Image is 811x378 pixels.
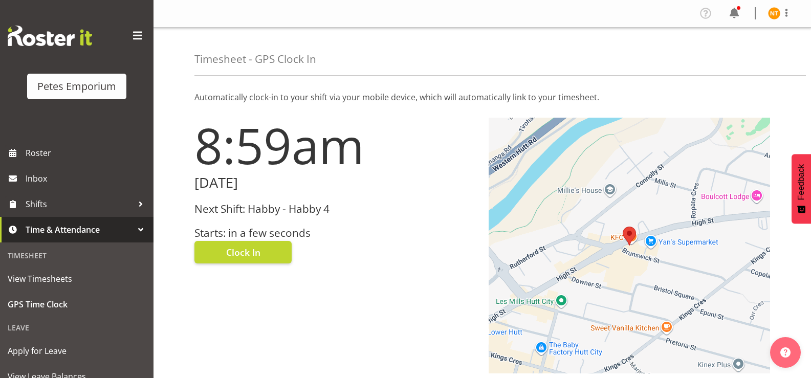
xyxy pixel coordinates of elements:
h3: Next Shift: Habby - Habby 4 [194,203,476,215]
img: Rosterit website logo [8,26,92,46]
img: help-xxl-2.png [780,347,791,358]
span: Clock In [226,246,260,259]
span: Feedback [797,164,806,200]
span: Shifts [26,196,133,212]
h3: Starts: in a few seconds [194,227,476,239]
h1: 8:59am [194,118,476,173]
span: View Timesheets [8,271,146,286]
span: GPS Time Clock [8,297,146,312]
h4: Timesheet - GPS Clock In [194,53,316,65]
a: View Timesheets [3,266,151,292]
div: Petes Emporium [37,79,116,94]
button: Clock In [194,241,292,263]
span: Apply for Leave [8,343,146,359]
span: Roster [26,145,148,161]
a: Apply for Leave [3,338,151,364]
div: Leave [3,317,151,338]
h2: [DATE] [194,175,476,191]
button: Feedback - Show survey [792,154,811,224]
img: nicole-thomson8388.jpg [768,7,780,19]
div: Timesheet [3,245,151,266]
p: Automatically clock-in to your shift via your mobile device, which will automatically link to you... [194,91,770,103]
span: Time & Attendance [26,222,133,237]
a: GPS Time Clock [3,292,151,317]
span: Inbox [26,171,148,186]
